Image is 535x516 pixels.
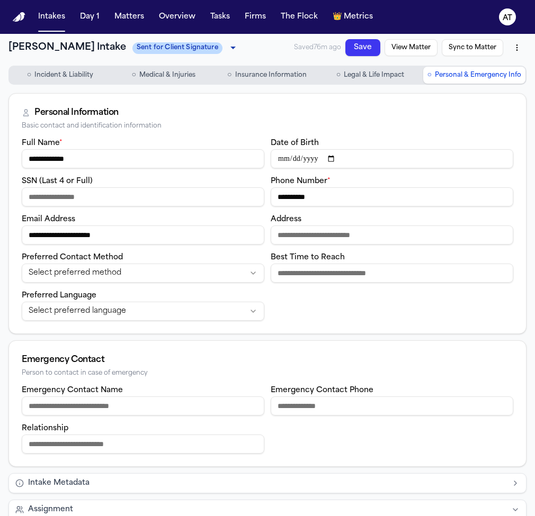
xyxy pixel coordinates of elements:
[22,396,264,415] input: Emergency contact name
[34,106,119,119] div: Personal Information
[206,7,234,26] button: Tasks
[22,225,264,245] input: Email address
[10,67,111,84] button: Go to Incident & Liability
[344,12,373,22] span: Metrics
[22,434,264,454] input: Emergency contact relationship
[132,40,239,55] div: Update intake status
[22,254,123,261] label: Preferred Contact Method
[507,38,527,57] button: More actions
[328,7,377,26] button: crownMetrics
[155,7,200,26] button: Overview
[336,70,341,80] span: ○
[131,70,136,80] span: ○
[9,474,526,493] button: Intake Metadata
[503,14,512,22] text: AT
[235,71,307,79] span: Insurance Information
[216,67,317,84] button: Go to Insurance Information
[345,39,380,56] button: Save
[22,187,264,206] input: SSN
[28,478,90,488] span: Intake Metadata
[271,386,373,394] label: Emergency Contact Phone
[22,369,513,377] div: Person to contact in case of emergency
[277,7,322,26] button: The Flock
[344,71,404,79] span: Legal & Life Impact
[271,187,513,206] input: Phone number
[271,149,513,168] input: Date of birth
[22,424,68,432] label: Relationship
[271,139,319,147] label: Date of Birth
[271,396,513,415] input: Emergency contact phone
[271,177,331,185] label: Phone Number
[22,215,75,223] label: Email Address
[22,149,264,168] input: Full name
[271,215,301,223] label: Address
[435,71,521,79] span: Personal & Emergency Info
[132,42,222,54] span: Sent for Client Signature
[139,71,195,79] span: Medical & Injuries
[22,177,93,185] label: SSN (Last 4 or Full)
[28,504,73,515] span: Assignment
[13,12,25,22] a: Home
[271,225,513,245] input: Address
[22,354,513,366] div: Emergency Contact
[240,7,270,26] button: Firms
[442,39,503,56] button: Sync to Matter
[22,139,63,147] label: Full Name
[227,70,231,80] span: ○
[294,43,341,52] span: Saved 76m ago
[110,7,148,26] button: Matters
[333,12,342,22] span: crown
[271,254,345,261] label: Best Time to Reach
[22,292,96,300] label: Preferred Language
[22,122,513,130] div: Basic contact and identification information
[13,12,25,22] img: Finch Logo
[271,264,513,283] input: Best time to reach
[34,7,69,26] button: Intakes
[319,67,421,84] button: Go to Legal & Life Impact
[427,70,432,80] span: ○
[22,386,123,394] label: Emergency Contact Name
[8,40,126,55] h1: [PERSON_NAME] Intake
[76,7,104,26] button: Day 1
[385,39,438,56] button: View Matter
[423,67,525,84] button: Go to Personal & Emergency Info
[27,70,31,80] span: ○
[113,67,214,84] button: Go to Medical & Injuries
[34,71,93,79] span: Incident & Liability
